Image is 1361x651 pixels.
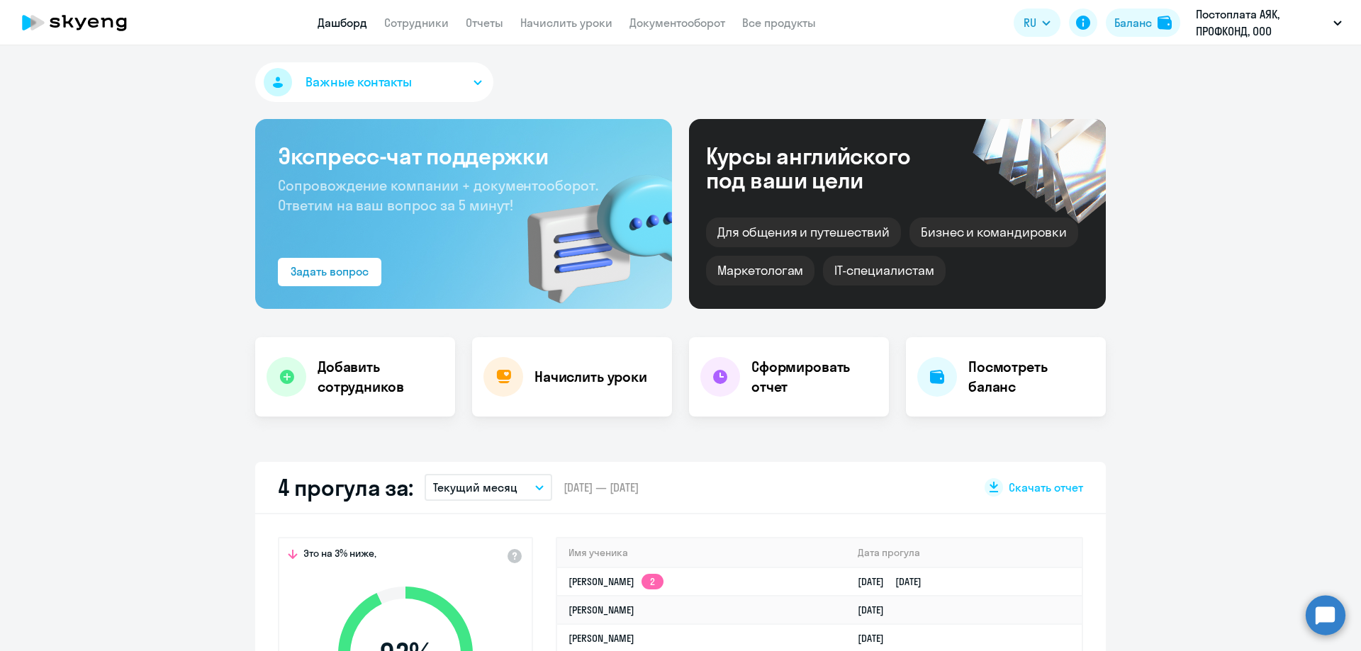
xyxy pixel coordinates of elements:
h3: Экспресс-чат поддержки [278,142,649,170]
img: bg-img [507,149,672,309]
div: IT-специалистам [823,256,945,285]
a: [DATE] [858,632,895,645]
span: Это на 3% ниже, [303,547,376,564]
span: RU [1024,14,1036,31]
a: [PERSON_NAME]2 [569,575,663,588]
button: Постоплата АЯК, ПРОФКОНД, ООО [1189,6,1349,40]
div: Баланс [1114,14,1152,31]
h4: Посмотреть баланс [968,357,1094,397]
span: [DATE] — [DATE] [564,480,639,495]
button: Текущий месяц [425,474,552,501]
a: Все продукты [742,16,816,30]
a: [PERSON_NAME] [569,632,634,645]
th: Дата прогула [846,538,1082,567]
a: [PERSON_NAME] [569,604,634,616]
button: Задать вопрос [278,258,381,286]
button: RU [1014,9,1060,37]
app-skyeng-badge: 2 [642,574,663,589]
span: Скачать отчет [1009,480,1083,495]
a: [DATE][DATE] [858,575,933,588]
a: [DATE] [858,604,895,616]
th: Имя ученика [557,538,846,567]
h4: Начислить уроки [534,367,647,387]
a: Документооборот [629,16,725,30]
h4: Сформировать отчет [751,357,878,397]
a: Сотрудники [384,16,449,30]
h2: 4 прогула за: [278,473,413,502]
div: Для общения и путешествий [706,217,901,247]
img: balance [1158,16,1172,30]
a: Начислить уроки [520,16,612,30]
div: Задать вопрос [291,263,369,280]
div: Бизнес и командировки [909,217,1078,247]
p: Постоплата АЯК, ПРОФКОНД, ООО [1196,6,1328,40]
div: Курсы английского под ваши цели [706,144,948,192]
a: Отчеты [466,16,503,30]
h4: Добавить сотрудников [318,357,444,397]
span: Важные контакты [306,73,412,91]
p: Текущий месяц [433,479,517,496]
button: Важные контакты [255,62,493,102]
div: Маркетологам [706,256,814,285]
span: Сопровождение компании + документооборот. Ответим на ваш вопрос за 5 минут! [278,176,598,214]
button: Балансbalance [1106,9,1180,37]
a: Дашборд [318,16,367,30]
